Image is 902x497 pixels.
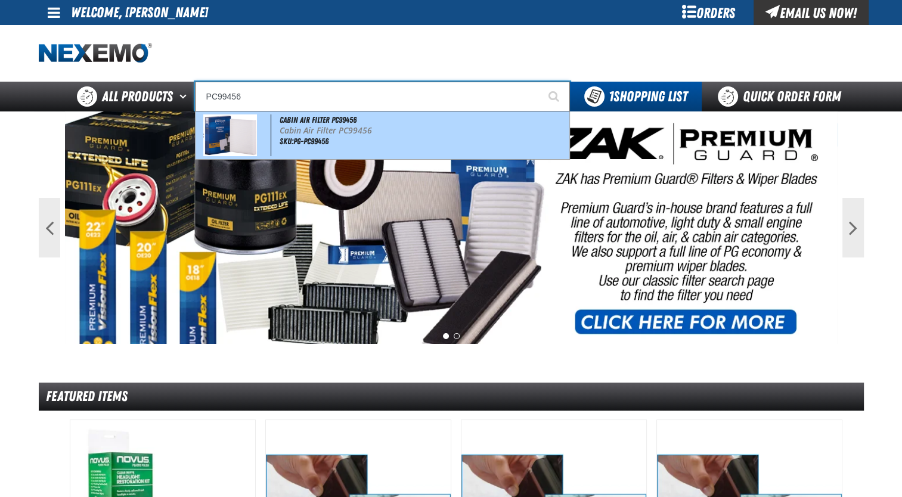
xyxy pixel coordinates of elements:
[39,43,152,64] img: Nexemo logo
[280,115,357,125] span: Cabin Air Filter PC99456
[540,82,570,111] button: Start Searching
[203,114,257,156] img: 68a74b7542c3f625623179-PC99456-02.png
[39,198,60,257] button: Previous
[609,88,687,105] span: Shopping List
[842,198,864,257] button: Next
[175,82,195,111] button: Open All Products pages
[609,88,613,105] strong: 1
[702,82,863,111] a: Quick Order Form
[454,333,460,339] button: 2 of 2
[39,383,864,411] div: Featured Items
[65,111,838,344] img: PG Filters & Wipers
[443,333,449,339] button: 1 of 2
[280,136,328,146] span: SKU:PG-PC99456
[102,86,173,107] span: All Products
[570,82,702,111] button: You have 1 Shopping List. Open to view details
[195,82,570,111] input: Search
[280,126,566,136] p: Cabin Air Filter PC99456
